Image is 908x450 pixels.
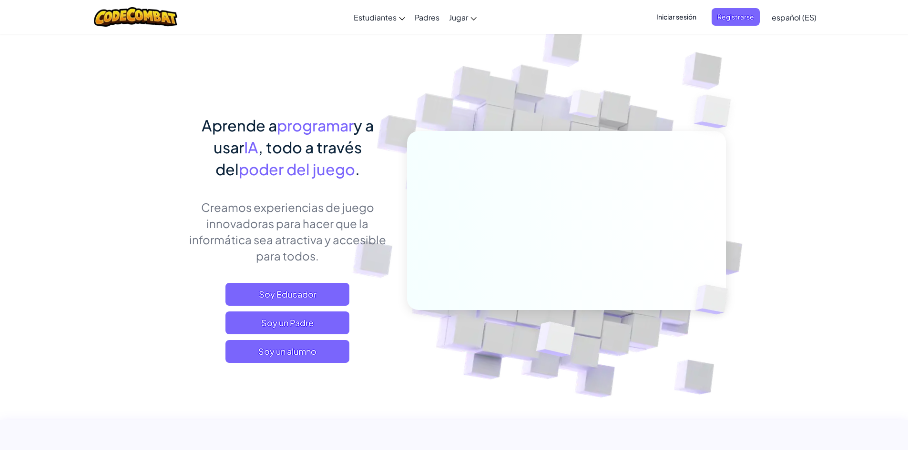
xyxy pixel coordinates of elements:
[449,12,468,22] span: Jugar
[772,12,816,22] span: español (ES)
[675,71,757,152] img: Overlap cubes
[444,4,481,30] a: Jugar
[225,311,349,334] a: Soy un Padre
[712,8,760,26] button: Registrarse
[244,138,258,157] span: IA
[202,116,277,135] span: Aprende a
[94,7,177,27] img: CodeCombat logo
[354,12,397,22] span: Estudiantes
[355,160,360,179] span: .
[551,71,620,142] img: Overlap cubes
[349,4,410,30] a: Estudiantes
[225,283,349,306] a: Soy Educador
[277,116,354,135] span: programar
[225,340,349,363] button: Soy un alumno
[679,265,750,334] img: Overlap cubes
[410,4,444,30] a: Padres
[512,301,598,380] img: Overlap cubes
[239,160,355,179] span: poder del juego
[215,138,362,179] span: , todo a través del
[183,199,393,264] p: Creamos experiencias de juego innovadoras para hacer que la informática sea atractiva y accesible...
[767,4,821,30] a: español (ES)
[651,8,702,26] button: Iniciar sesión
